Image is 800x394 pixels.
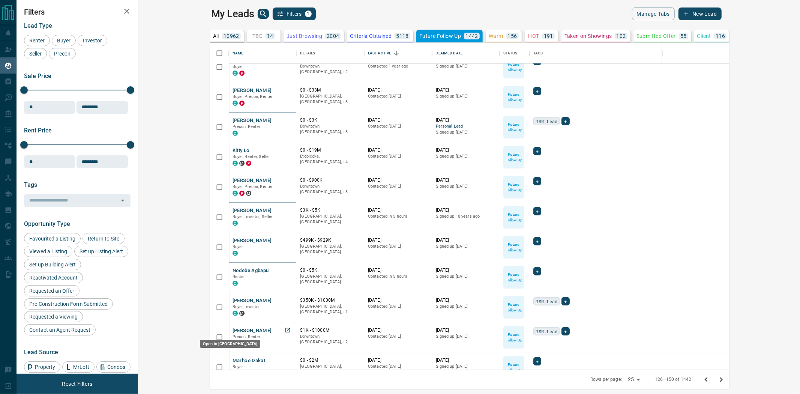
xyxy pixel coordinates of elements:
span: MrLoft [71,364,92,370]
p: HOT [528,33,539,39]
p: West End, Toronto, Mississauga [300,123,360,135]
p: Future Follow Up [504,122,524,133]
span: Return to Site [85,236,122,242]
p: Future Follow Up [504,182,524,193]
div: condos.ca [233,131,238,136]
div: condos.ca [233,191,238,196]
span: Opportunity Type [24,220,70,227]
p: 10962 [224,33,239,39]
div: Favourited a Listing [24,233,81,244]
button: [PERSON_NAME] [233,177,272,184]
div: Precon [49,48,76,59]
p: TBD [252,33,263,39]
span: + [564,328,567,335]
p: Future Follow Up [419,33,461,39]
span: Favourited a Listing [27,236,78,242]
p: Client [697,33,711,39]
span: Buyer, Renter, Seller [233,154,270,159]
button: search button [258,9,269,19]
p: 1442 [465,33,478,39]
button: Nodebe Agbapu [233,267,269,274]
p: 156 [508,33,517,39]
div: Details [300,43,315,64]
div: Property [24,361,60,373]
div: condos.ca [233,251,238,256]
div: + [533,87,541,95]
p: [DATE] [436,267,496,274]
p: [DATE] [368,327,428,334]
div: Contact an Agent Request [24,324,96,335]
p: Contacted 1 year ago [368,63,428,69]
div: + [533,177,541,185]
span: Contact an Agent Request [27,327,93,333]
div: property.ca [246,161,251,166]
span: Personal Lead [436,123,496,130]
span: Rent Price [24,127,52,134]
div: Buyer [52,35,76,46]
h2: Filters [24,8,131,17]
p: Toronto [300,364,360,375]
div: Requested an Offer [24,285,80,296]
p: $0 - $2M [300,357,360,364]
p: Contacted [DATE] [368,244,428,250]
div: + [533,147,541,155]
p: 191 [544,33,553,39]
button: Marhoe Dakat [233,357,266,364]
p: Future Follow Up [504,332,524,343]
span: Renter [27,38,47,44]
button: Open [117,195,128,206]
span: Lead Source [24,349,58,356]
p: $0 - $33M [300,87,360,93]
span: Precon, Renter [233,124,261,129]
div: property.ca [239,191,245,196]
div: + [533,207,541,215]
div: Details [296,43,364,64]
div: condos.ca [233,221,238,226]
p: 2004 [327,33,339,39]
p: $1K - $1000M [300,327,360,334]
p: 55 [680,33,687,39]
p: Signed up [DATE] [436,93,496,99]
div: Set up Building Alert [24,259,81,270]
p: Warm [489,33,503,39]
div: + [533,357,541,365]
div: condos.ca [233,311,238,316]
p: 126–150 of 1442 [655,376,691,383]
p: Contacted [DATE] [368,153,428,159]
div: Seller [24,48,47,59]
p: [DATE] [436,117,496,123]
span: Buyer [233,364,243,369]
p: [DATE] [368,237,428,244]
button: New Lead [678,8,722,20]
div: MrLoft [62,361,95,373]
p: Future Follow Up [504,362,524,373]
div: condos.ca [233,161,238,166]
p: [GEOGRAPHIC_DATA], [GEOGRAPHIC_DATA] [300,214,360,225]
p: [DATE] [368,117,428,123]
button: Manage Tabs [632,8,675,20]
div: Claimed Date [436,43,463,64]
span: Tags [24,181,37,188]
div: Last Active [368,43,391,64]
p: Future Follow Up [504,152,524,163]
button: Reset Filters [57,377,97,390]
p: [DATE] [368,147,428,153]
span: + [536,268,539,275]
p: Signed up 10 years ago [436,214,496,220]
span: Lead Type [24,22,52,29]
p: Toronto [300,304,360,315]
p: [DATE] [436,297,496,304]
p: Taken on Showings [564,33,612,39]
div: mrloft.ca [239,311,245,316]
div: 25 [625,374,643,385]
span: Buyer [233,64,243,69]
div: Set up Listing Alert [74,246,128,257]
span: ISR Lead [536,328,557,335]
p: $0 - $5K [300,267,360,274]
p: Future Follow Up [504,242,524,253]
p: [DATE] [368,297,428,304]
div: + [533,237,541,245]
div: condos.ca [233,281,238,286]
span: + [564,298,567,305]
div: Viewed a Listing [24,246,72,257]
